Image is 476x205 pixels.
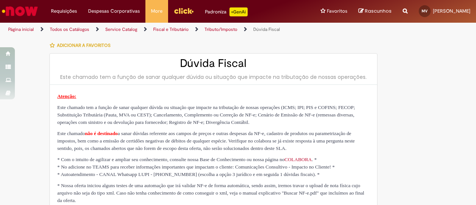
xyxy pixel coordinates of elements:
[205,26,237,32] a: Tributo/Imposto
[57,157,317,162] span: * Com o intuito de agilizar e ampliar seu conhecimento, consulte nossa Base de Conhecimento ou no...
[105,26,137,32] a: Service Catalog
[229,7,248,16] p: +GenAi
[205,7,248,16] div: Padroniza
[422,9,428,13] span: MV
[50,26,89,32] a: Todos os Catálogos
[151,7,163,15] span: More
[57,131,355,151] span: Este chamado a sanar dúvidas referente aos campos de preços e outras despesas da NF-e, cadastro d...
[253,26,280,32] a: Dúvida Fiscal
[57,164,335,170] span: * No adicione no TEAMS para receber informações importantes que impactam o cliente: Comunicações ...
[153,26,189,32] a: Fiscal e Tributário
[51,7,77,15] span: Requisições
[365,7,392,15] span: Rascunhos
[8,26,34,32] a: Página inicial
[57,105,355,125] span: Este chamado tem a função de sanar qualquer dúvida ou situação que impacte na tributação de nossa...
[57,93,76,99] span: Atenção:
[1,4,39,19] img: ServiceNow
[433,8,470,14] span: [PERSON_NAME]
[57,172,320,177] span: * Autoatendimento - CANAL Whatsapp LUPI - [PHONE_NUMBER] (escolha a opção 3 jurídico e em seguida...
[6,23,312,36] ul: Trilhas de página
[358,8,392,15] a: Rascunhos
[57,57,370,70] h2: Dúvida Fiscal
[327,7,347,15] span: Favoritos
[174,5,194,16] img: click_logo_yellow_360x200.png
[85,131,118,136] span: não é destinado
[88,7,140,15] span: Despesas Corporativas
[49,38,115,53] button: Adicionar a Favoritos
[57,73,370,81] div: Este chamado tem a função de sanar qualquer dúvida ou situação que impacte na tributação de nossa...
[57,183,364,203] span: * Nossa oferta iniciou alguns testes de uma automação que irá validar NF-e de forma automática, s...
[284,157,312,162] a: COLABORA
[57,42,110,48] span: Adicionar a Favoritos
